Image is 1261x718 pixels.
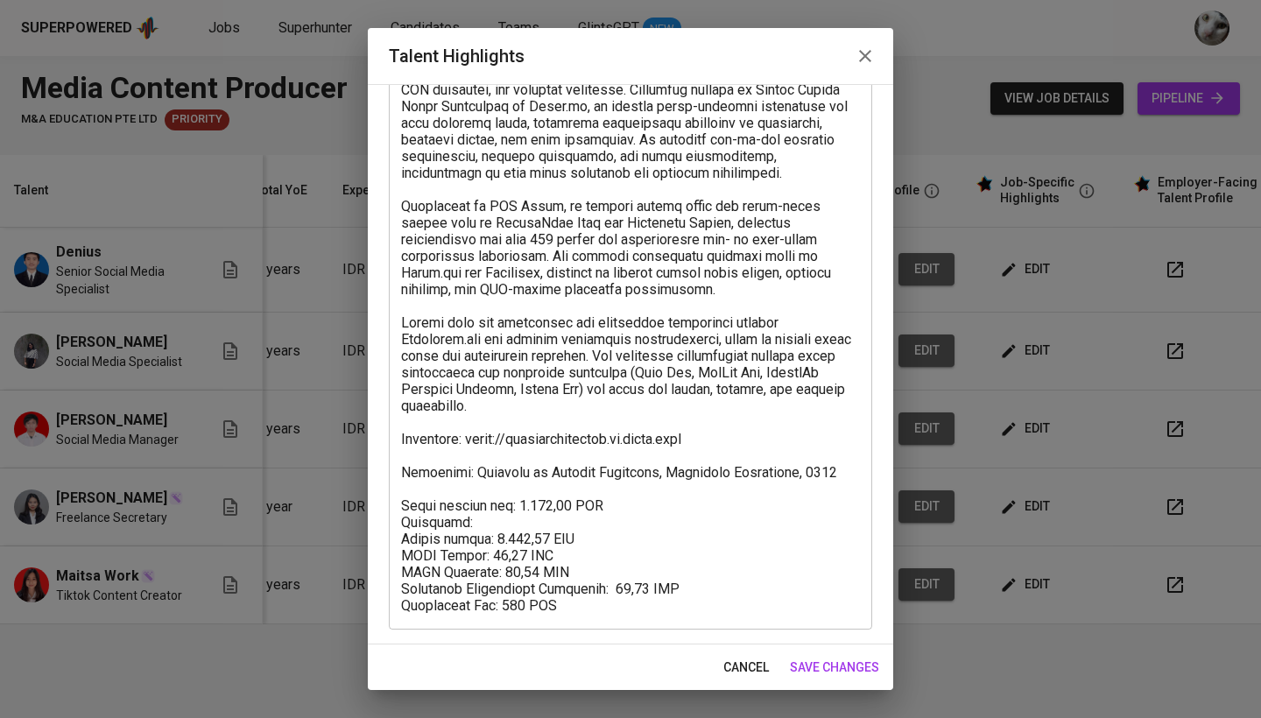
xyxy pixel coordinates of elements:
button: cancel [716,651,776,684]
span: cancel [723,657,769,679]
textarea: Loremi do s ametconse adi elitseddoeiusm temporincidi utla etdo magn aliqu en adminimven quisno e... [401,48,860,614]
span: save changes [790,657,879,679]
button: save changes [783,651,886,684]
h2: Talent Highlights [389,42,872,70]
